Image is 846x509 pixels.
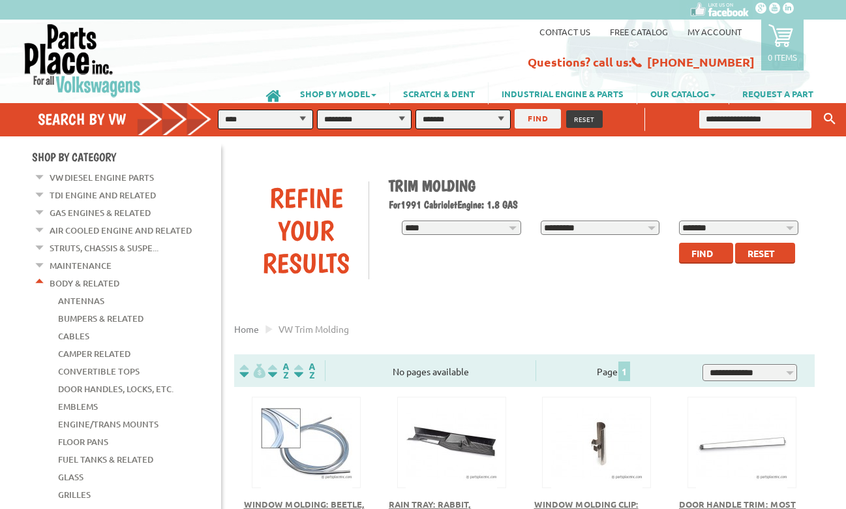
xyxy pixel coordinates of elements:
div: Refine Your Results [244,181,369,279]
button: Keyword Search [820,108,839,130]
a: Convertible Tops [58,363,140,380]
a: Door Handles, Locks, Etc. [58,380,174,397]
h2: 1991 Cabriolet [389,198,805,211]
a: Gas Engines & Related [50,204,151,221]
button: RESET [566,110,603,128]
div: No pages available [325,365,536,378]
span: Find [691,247,713,259]
a: 0 items [761,20,804,70]
a: OUR CATALOG [637,82,729,104]
span: For [389,198,400,211]
a: SHOP BY MODEL [287,82,389,104]
h1: Trim Molding [389,176,805,195]
img: Sort by Sales Rank [292,363,318,378]
a: Antennas [58,292,104,309]
span: Reset [748,247,775,259]
button: Reset [735,243,795,264]
h4: Search by VW [38,110,220,129]
a: My Account [687,26,742,37]
a: Emblems [58,398,98,415]
a: Floor Pans [58,433,108,450]
a: Grilles [58,486,91,503]
a: Struts, Chassis & Suspe... [50,239,159,256]
a: Contact us [539,26,590,37]
a: Bumpers & Related [58,310,144,327]
button: FIND [515,109,561,129]
a: Cables [58,328,89,345]
span: VW trim molding [279,323,349,335]
a: TDI Engine and Related [50,187,156,204]
a: Body & Related [50,275,119,292]
span: RESET [574,114,595,124]
a: Free Catalog [610,26,668,37]
img: filterpricelow.svg [239,363,265,378]
a: INDUSTRIAL ENGINE & PARTS [489,82,637,104]
div: Page [536,360,691,381]
a: Camper Related [58,345,130,362]
button: Find [679,243,733,264]
img: Sort by Headline [265,363,292,378]
a: Air Cooled Engine and Related [50,222,192,239]
span: 1 [618,362,630,381]
a: REQUEST A PART [729,82,826,104]
span: Engine: 1.8 GAS [457,198,518,211]
a: Engine/Trans Mounts [58,416,159,433]
img: Parts Place Inc! [23,23,142,98]
p: 0 items [768,52,797,63]
h4: Shop By Category [32,150,221,164]
a: Maintenance [50,257,112,274]
a: SCRATCH & DENT [390,82,488,104]
a: Fuel Tanks & Related [58,451,153,468]
a: Glass [58,469,83,486]
a: VW Diesel Engine Parts [50,169,154,186]
a: Home [234,323,259,335]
